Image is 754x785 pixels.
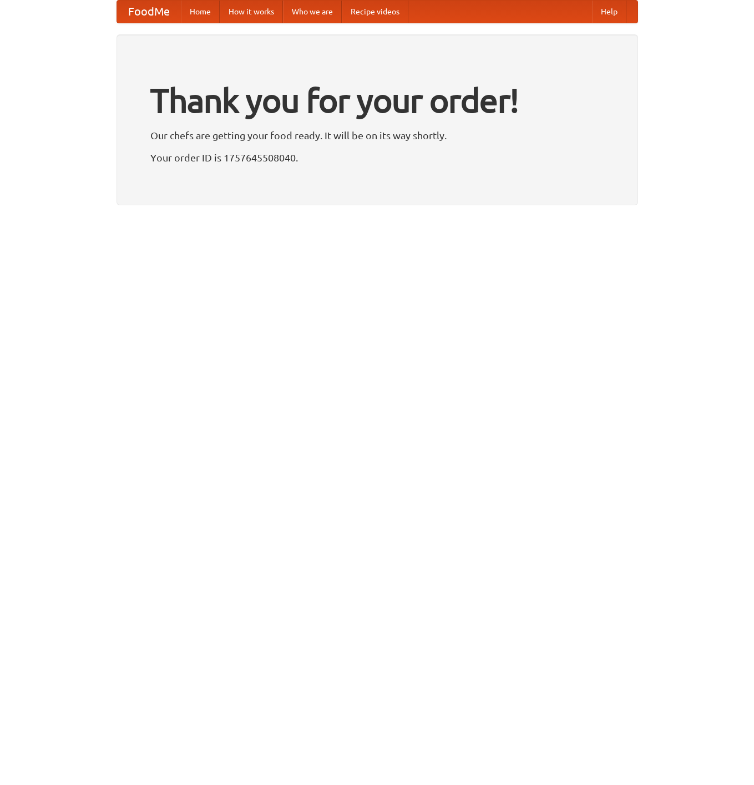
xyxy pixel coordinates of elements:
h1: Thank you for your order! [150,74,604,127]
p: Our chefs are getting your food ready. It will be on its way shortly. [150,127,604,144]
a: Home [181,1,220,23]
a: How it works [220,1,283,23]
p: Your order ID is 1757645508040. [150,149,604,166]
a: Recipe videos [342,1,408,23]
a: Who we are [283,1,342,23]
a: FoodMe [117,1,181,23]
a: Help [592,1,626,23]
